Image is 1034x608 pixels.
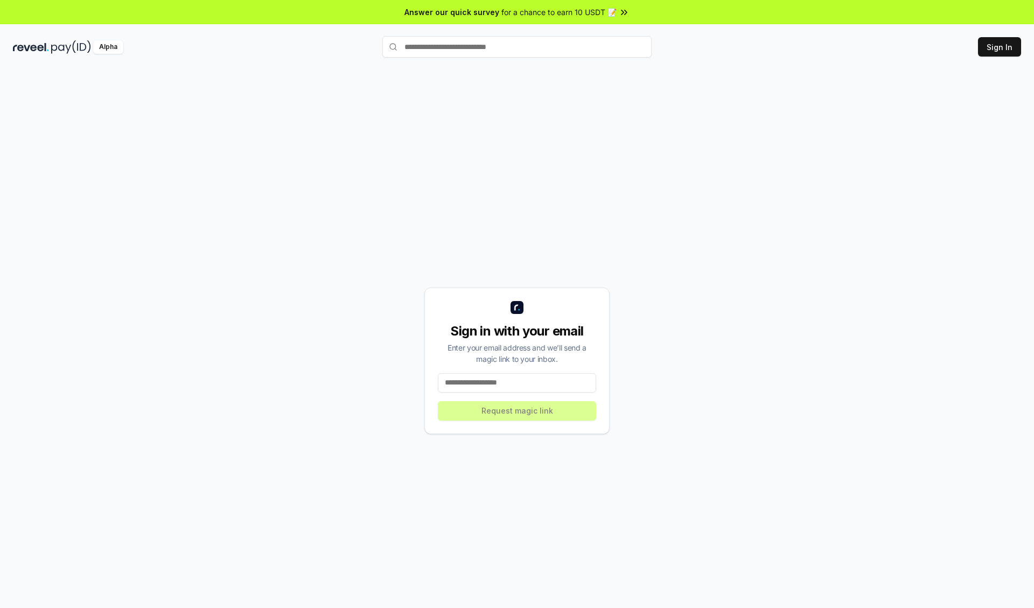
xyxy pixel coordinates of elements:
div: Alpha [93,40,123,54]
div: Sign in with your email [438,323,596,340]
img: logo_small [511,301,523,314]
button: Sign In [978,37,1021,57]
span: Answer our quick survey [404,6,499,18]
img: reveel_dark [13,40,49,54]
div: Enter your email address and we’ll send a magic link to your inbox. [438,342,596,365]
img: pay_id [51,40,91,54]
span: for a chance to earn 10 USDT 📝 [501,6,617,18]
